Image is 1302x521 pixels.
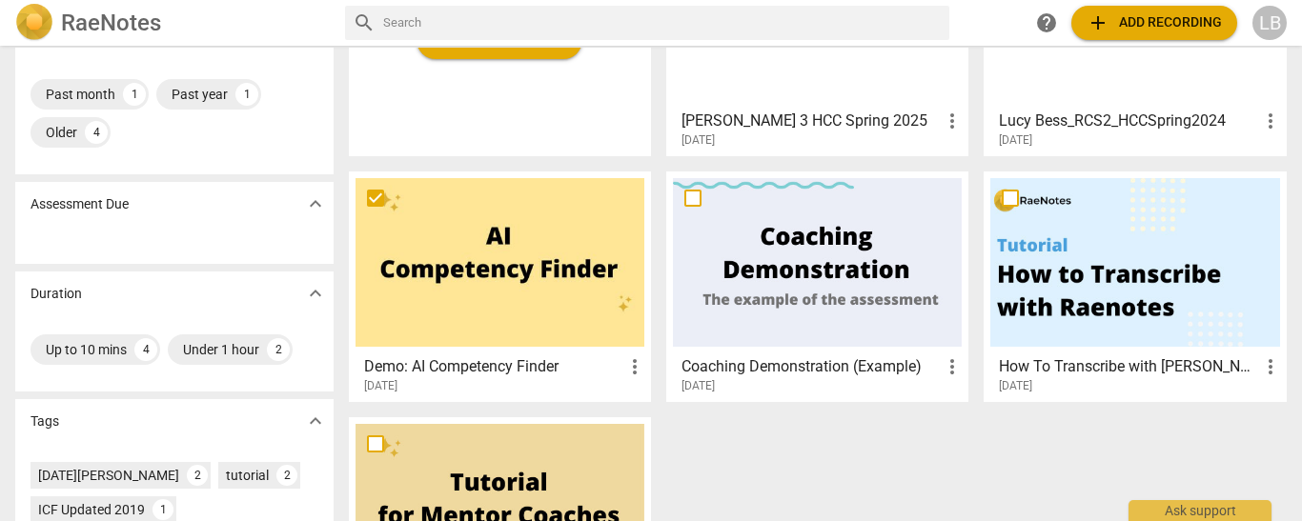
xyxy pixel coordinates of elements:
div: 2 [187,465,208,486]
span: [DATE] [364,378,397,394]
div: ICF Updated 2019 [38,500,145,519]
span: [DATE] [682,378,715,394]
span: expand_more [304,192,327,215]
span: add [1087,11,1109,34]
span: more_vert [941,110,964,132]
button: Show more [301,190,330,218]
div: 2 [267,338,290,361]
button: LB [1252,6,1287,40]
p: Assessment Due [31,194,129,214]
span: more_vert [1259,110,1282,132]
div: 1 [123,83,146,106]
span: [DATE] [682,132,715,149]
div: 4 [85,121,108,144]
input: Search [383,8,943,38]
a: Coaching Demonstration (Example)[DATE] [673,178,962,393]
span: more_vert [1259,355,1282,378]
div: Past month [46,85,115,104]
span: Add recording [1087,11,1222,34]
span: [DATE] [999,378,1032,394]
span: expand_more [304,410,327,432]
h3: Demo: AI Competency Finder [364,355,623,378]
a: How To Transcribe with [PERSON_NAME][DATE] [990,178,1279,393]
div: Older [46,123,77,142]
div: 2 [276,465,297,486]
a: Demo: AI Competency Finder[DATE] [356,178,644,393]
span: expand_more [304,282,327,305]
span: more_vert [941,355,964,378]
div: 1 [235,83,258,106]
h2: RaeNotes [61,10,161,36]
button: Show more [301,407,330,435]
p: Tags [31,411,59,431]
img: Logo [15,4,53,42]
div: Under 1 hour [183,340,259,359]
button: Show more [301,279,330,308]
h3: Coaching Demonstration (Example) [682,355,941,378]
p: Duration [31,284,82,304]
div: 4 [134,338,157,361]
a: Help [1029,6,1064,40]
div: Ask support [1129,500,1271,521]
div: [DATE][PERSON_NAME] [38,466,179,485]
span: help [1035,11,1058,34]
h3: How To Transcribe with RaeNotes [999,355,1258,378]
h3: Lucy Bess_RCS2_HCCSpring2024 [999,110,1258,132]
div: Past year [172,85,228,104]
div: Up to 10 mins [46,340,127,359]
div: tutorial [226,466,269,485]
h3: Lucy Bess_RCS 3 HCC Spring 2025 [682,110,941,132]
span: [DATE] [999,132,1032,149]
span: search [353,11,376,34]
span: more_vert [623,355,646,378]
button: Upload [1071,6,1237,40]
a: LogoRaeNotes [15,4,330,42]
div: 1 [153,499,173,520]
